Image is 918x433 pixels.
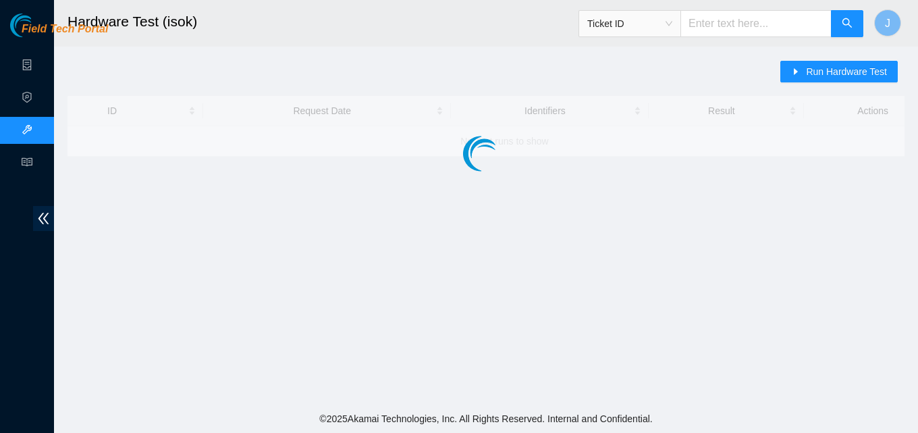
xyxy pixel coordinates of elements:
span: read [22,151,32,178]
span: J [885,15,890,32]
img: Akamai Technologies [10,14,68,37]
footer: © 2025 Akamai Technologies, Inc. All Rights Reserved. Internal and Confidential. [54,405,918,433]
span: Field Tech Portal [22,23,108,36]
button: J [874,9,901,36]
a: Akamai TechnologiesField Tech Portal [10,24,108,42]
span: Run Hardware Test [806,64,887,79]
span: caret-right [791,67,801,78]
button: caret-rightRun Hardware Test [780,61,898,82]
span: Ticket ID [587,14,672,34]
input: Enter text here... [680,10,832,37]
span: search [842,18,853,30]
span: double-left [33,206,54,231]
button: search [831,10,863,37]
